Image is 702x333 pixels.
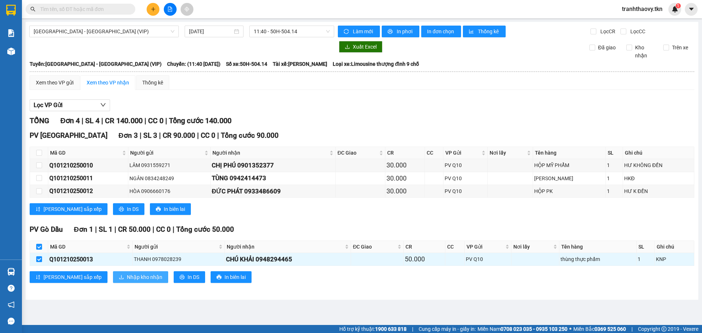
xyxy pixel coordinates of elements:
th: CC [445,241,465,253]
div: HÒA 0906660176 [129,187,209,195]
span: | [412,325,413,333]
span: ⚪️ [569,328,571,330]
div: 30.000 [386,173,423,183]
td: PV Q10 [465,253,512,266]
button: In đơn chọn [421,26,461,37]
span: | [95,225,97,234]
span: In phơi [397,27,414,35]
span: copyright [661,326,667,332]
span: PV Gò Dầu [30,225,63,234]
button: file-add [164,3,177,16]
sup: 1 [676,3,681,8]
span: printer [119,207,124,212]
td: Q101210250011 [48,172,128,185]
strong: 1900 633 818 [375,326,407,332]
div: 1 [607,187,622,195]
span: Tổng cước 90.000 [221,131,279,140]
button: printerIn DS [113,203,144,215]
div: 1 [638,255,653,263]
div: Xem theo VP gửi [36,79,73,87]
div: [PERSON_NAME] [534,174,604,182]
div: PV Q10 [445,187,487,195]
span: down [100,102,106,108]
span: Trên xe [669,43,691,52]
th: Ghi chú [655,241,694,253]
span: CR 90.000 [163,131,195,140]
div: Thống kê [142,79,163,87]
span: printer [156,207,161,212]
div: Q101210250013 [49,255,131,264]
button: printerIn DS [174,271,205,283]
span: Người nhận [227,243,343,251]
b: Tuyến: [GEOGRAPHIC_DATA] - [GEOGRAPHIC_DATA] (VIP) [30,61,162,67]
span: Hỗ trợ kỹ thuật: [339,325,407,333]
th: SL [606,147,623,159]
img: warehouse-icon [7,268,15,276]
span: aim [184,7,189,12]
span: | [197,131,199,140]
span: Sài Gòn - Tây Ninh (VIP) [34,26,174,37]
img: logo-vxr [6,5,16,16]
button: downloadNhập kho nhận [113,271,168,283]
button: aim [181,3,193,16]
span: 1 [677,3,679,8]
span: | [144,116,146,125]
th: Ghi chú [623,147,694,159]
span: tranhthaovy.tkn [616,4,668,14]
span: In DS [127,205,139,213]
span: In DS [188,273,199,281]
span: Thống kê [478,27,500,35]
div: CHÚ KHẢI 0948294465 [226,254,350,264]
span: Tài xế: [PERSON_NAME] [273,60,327,68]
button: sort-ascending[PERSON_NAME] sắp xếp [30,203,107,215]
div: HỘP PK [534,187,604,195]
button: printerIn biên lai [211,271,252,283]
div: PV Q10 [445,161,487,169]
span: sort-ascending [35,207,41,212]
td: PV Q10 [444,159,488,172]
span: sort-ascending [35,275,41,280]
td: Q101210250010 [48,159,128,172]
span: | [101,116,103,125]
span: notification [8,301,15,308]
span: Đã giao [595,43,619,52]
td: PV Q10 [444,185,488,198]
span: printer [388,29,394,35]
span: [PERSON_NAME] sắp xếp [44,273,102,281]
div: CHỊ PHÚ 0901352377 [212,160,334,170]
span: Lọc VP Gửi [34,101,63,110]
div: Xem theo VP nhận [87,79,129,87]
button: syncLàm mới [338,26,380,37]
span: | [140,131,141,140]
td: Q101210250013 [48,253,133,266]
th: Tên hàng [559,241,637,253]
span: | [152,225,154,234]
th: Tên hàng [533,147,606,159]
span: SL 1 [99,225,113,234]
div: 50.000 [405,254,444,264]
div: 30.000 [386,160,423,170]
button: downloadXuất Excel [339,41,382,53]
div: THANH 0978028239 [134,255,223,263]
span: CC 0 [201,131,215,140]
span: Loại xe: Limousine thượng đỉnh 9 chỗ [333,60,419,68]
span: Mã GD [50,149,121,157]
div: HƯ K ĐỀN [624,187,693,195]
span: SL 4 [85,116,99,125]
div: TÙNG 0942414473 [212,173,334,183]
div: LÂM 0931559271 [129,161,209,169]
span: CC 0 [148,116,163,125]
span: CR 140.000 [105,116,143,125]
span: Nơi lấy [513,243,551,251]
span: PV [GEOGRAPHIC_DATA] [30,131,107,140]
strong: 0708 023 035 - 0935 103 250 [501,326,567,332]
span: question-circle [8,285,15,292]
span: Miền Bắc [573,325,626,333]
span: Tổng cước 140.000 [169,116,231,125]
span: In biên lai [164,205,185,213]
span: | [165,116,167,125]
span: In biên lai [224,273,246,281]
span: ĐC Giao [337,149,378,157]
span: Đơn 1 [74,225,93,234]
button: bar-chartThống kê [463,26,506,37]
